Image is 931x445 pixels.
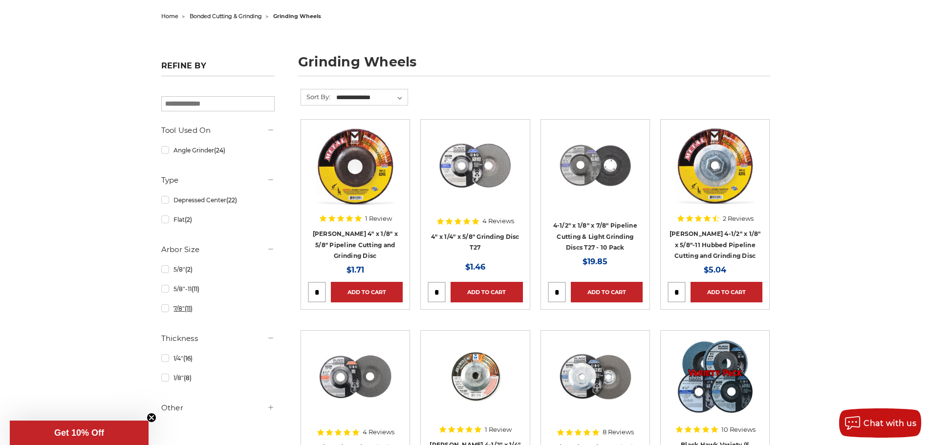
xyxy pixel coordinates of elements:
[161,280,275,297] a: 5/8"-11
[451,282,522,302] a: Add to Cart
[668,338,762,432] a: Black Hawk Variety (5 Cutting, 1 Grinding & 2 Flap Discs)
[548,127,643,221] a: View of Black Hawk's 4 1/2 inch T27 pipeline disc, showing both front and back of the grinding wh...
[335,90,408,105] select: Sort By:
[54,428,104,438] span: Get 10% Off
[571,282,643,302] a: Add to Cart
[226,196,237,204] span: (22)
[346,265,364,275] span: $1.71
[482,218,514,224] span: 4 Reviews
[161,402,275,414] h5: Other
[603,429,634,435] span: 8 Reviews
[365,215,392,222] span: 1 Review
[147,413,156,423] button: Close teaser
[316,338,394,416] img: BHA 4.5 inch grinding disc for aluminum
[428,338,522,432] a: Aluminum Grinding Wheel with Hub
[161,261,275,278] a: 5/8"
[428,127,522,221] a: 4 inch BHA grinding wheels
[214,147,225,154] span: (24)
[548,338,643,432] a: BHA 4.5 Inch Grinding Wheel with 5/8 inch hub
[363,429,394,435] span: 4 Reviews
[183,355,193,362] span: (16)
[190,13,262,20] a: bonded cutting & grinding
[161,125,275,136] h5: Tool Used On
[556,338,634,416] img: BHA 4.5 Inch Grinding Wheel with 5/8 inch hub
[161,61,275,76] h5: Refine by
[161,300,275,317] a: 7/8"
[185,305,193,312] span: (11)
[10,421,149,445] div: Get 10% OffClose teaser
[192,285,199,293] span: (11)
[273,13,321,20] span: grinding wheels
[161,174,275,186] h5: Type
[676,127,754,205] img: Mercer 4-1/2" x 1/8" x 5/8"-11 Hubbed Cutting and Light Grinding Wheel
[465,262,485,272] span: $1.46
[431,233,520,252] a: 4" x 1/4" x 5/8" Grinding Disc T27
[161,350,275,367] a: 1/4"
[723,215,754,222] span: 2 Reviews
[553,222,637,251] a: 4-1/2" x 1/8" x 7/8" Pipeline Cutting & Light Grinding Discs T27 - 10 Pack
[668,127,762,221] a: Mercer 4-1/2" x 1/8" x 5/8"-11 Hubbed Cutting and Light Grinding Wheel
[676,338,754,416] img: Black Hawk Variety (5 Cutting, 1 Grinding & 2 Flap Discs)
[161,244,275,255] h5: Arbor Size
[436,127,514,205] img: 4 inch BHA grinding wheels
[704,265,726,275] span: $5.04
[161,211,275,228] a: Flat
[721,426,756,433] span: 10 Reviews
[583,257,607,266] span: $19.85
[301,89,330,104] label: Sort By:
[313,230,398,259] a: [PERSON_NAME] 4" x 1/8" x 5/8" Pipeline Cutting and Grinding Disc
[670,230,761,259] a: [PERSON_NAME] 4-1/2" x 1/8" x 5/8"-11 Hubbed Pipeline Cutting and Grinding Disc
[308,127,403,221] a: Mercer 4" x 1/8" x 5/8 Cutting and Light Grinding Wheel
[185,216,192,223] span: (2)
[298,55,770,76] h1: grinding wheels
[185,266,193,273] span: (2)
[485,426,512,433] span: 1 Review
[161,333,275,344] h5: Thickness
[184,374,192,381] span: (8)
[161,142,275,159] a: Angle Grinder
[556,127,634,205] img: View of Black Hawk's 4 1/2 inch T27 pipeline disc, showing both front and back of the grinding wh...
[308,338,403,432] a: BHA 4.5 inch grinding disc for aluminum
[436,338,514,416] img: Aluminum Grinding Wheel with Hub
[161,191,275,209] a: Depressed Center
[864,419,916,428] span: Chat with us
[331,282,403,302] a: Add to Cart
[316,127,394,205] img: Mercer 4" x 1/8" x 5/8 Cutting and Light Grinding Wheel
[161,369,275,386] a: 1/8"
[691,282,762,302] a: Add to Cart
[161,13,178,20] a: home
[839,408,921,438] button: Chat with us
